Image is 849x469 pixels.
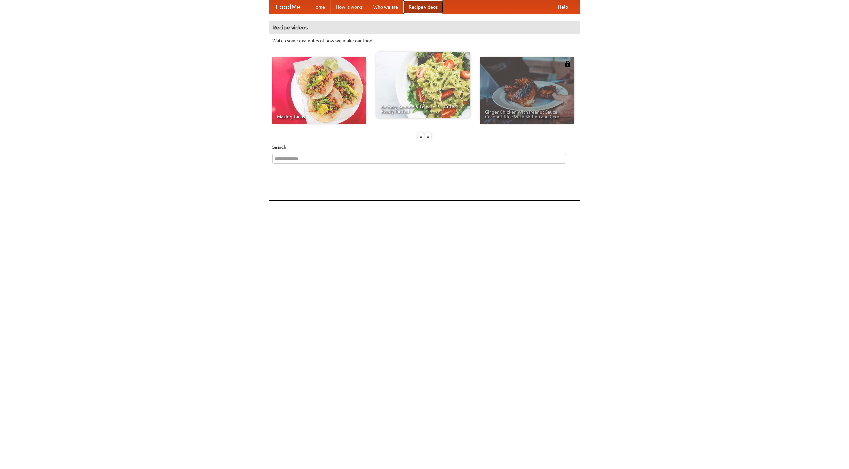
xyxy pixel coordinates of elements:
div: » [425,132,431,141]
span: An Easy, Summery Tomato Pasta That's Ready for Fall [381,104,466,114]
h5: Search [272,144,577,150]
div: « [418,132,424,141]
a: An Easy, Summery Tomato Pasta That's Ready for Fall [376,52,470,118]
a: Home [307,0,330,14]
a: Help [553,0,573,14]
a: Recipe videos [403,0,443,14]
a: Making Tacos [272,57,366,124]
a: Who we are [368,0,403,14]
p: Watch some examples of how we make our food! [272,37,577,44]
h4: Recipe videos [269,21,580,34]
img: 483408.png [564,61,571,67]
span: Making Tacos [277,114,362,119]
a: How it works [330,0,368,14]
a: FoodMe [269,0,307,14]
